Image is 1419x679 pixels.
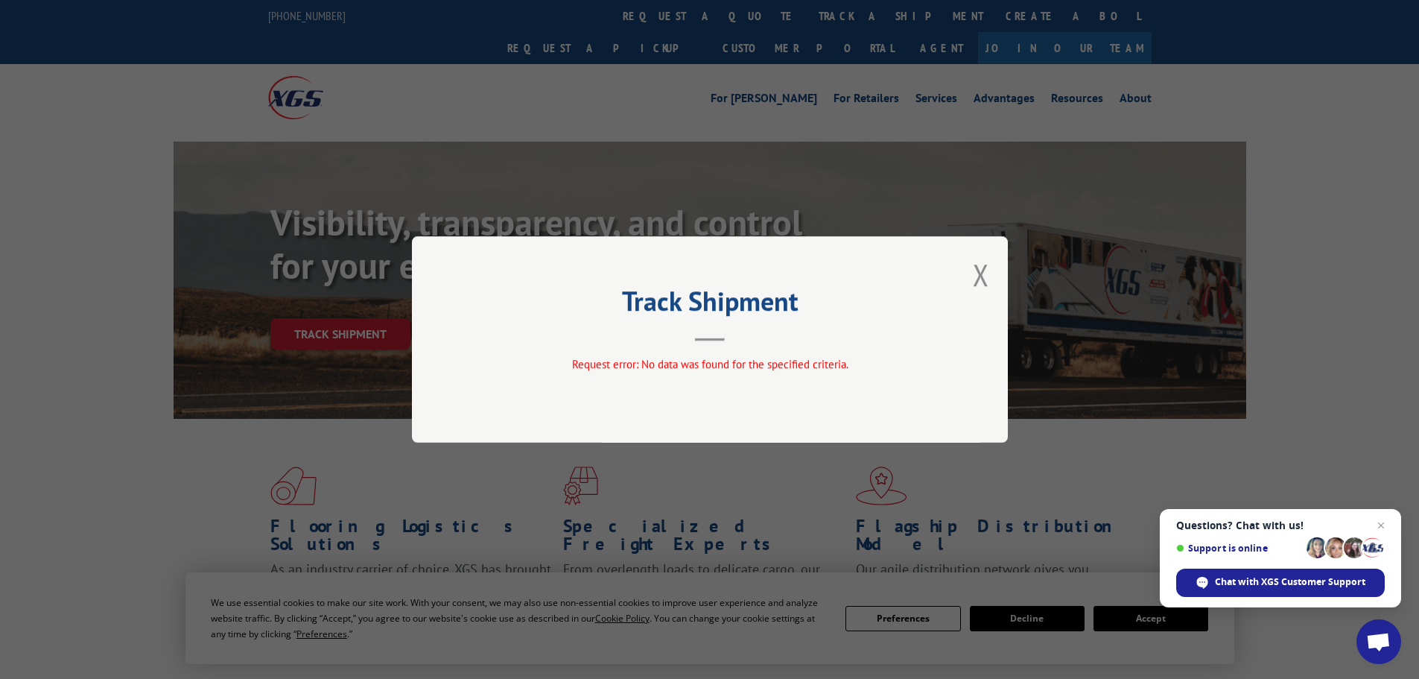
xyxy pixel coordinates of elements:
div: Open chat [1356,619,1401,664]
h2: Track Shipment [486,291,933,319]
span: Support is online [1176,543,1301,554]
span: Request error: No data was found for the specified criteria. [571,357,848,371]
span: Chat with XGS Customer Support [1215,575,1365,589]
span: Close chat [1372,517,1390,534]
span: Questions? Chat with us! [1176,519,1385,531]
div: Chat with XGS Customer Support [1176,569,1385,597]
button: Close modal [973,255,989,294]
